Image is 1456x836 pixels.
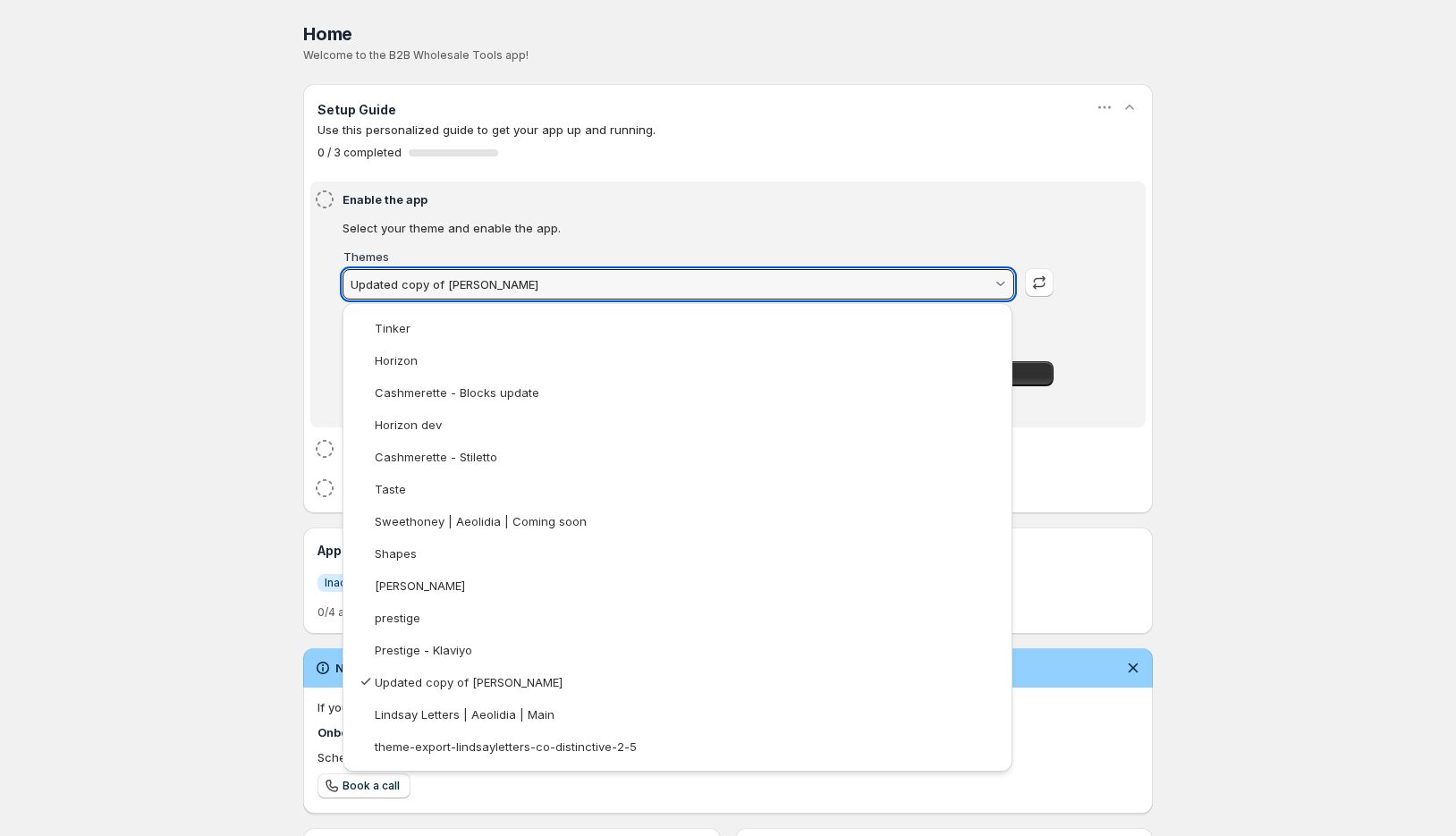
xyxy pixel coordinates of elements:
vaadin-combo-box-item: Horizon [351,344,1003,376]
vaadin-combo-box-item: Horizon dev [351,409,1003,441]
label: Themes [343,249,389,264]
vaadin-combo-box-item: Lindsay Letters | Aeolidia | Main [351,698,1003,730]
vaadin-combo-box-item: Tinker [351,312,1003,344]
vaadin-combo-box-item: Shapes [351,537,1003,570]
vaadin-combo-box-item: Sweethoney | Aeolidia | Coming soon [351,505,1003,537]
vaadin-combo-box-item: Updated copy of [PERSON_NAME] [351,666,1003,698]
vaadin-combo-box-item: prestige [351,602,1003,634]
div: Select the theme where the app will be used [343,304,1015,318]
vaadin-combo-box-item: Cashmerette - Blocks update [351,376,1003,409]
vaadin-combo-box-item: Prestige - Klaviyo [351,634,1003,666]
vaadin-combo-box-item: Cashmerette - Stiletto [351,441,1003,473]
vaadin-combo-box-item: Taste [351,473,1003,505]
vaadin-combo-box-item: [PERSON_NAME] [351,570,1003,602]
vaadin-combo-box-item: theme-export-lindsayletters-co-distinctive-2-5 [351,730,1003,763]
